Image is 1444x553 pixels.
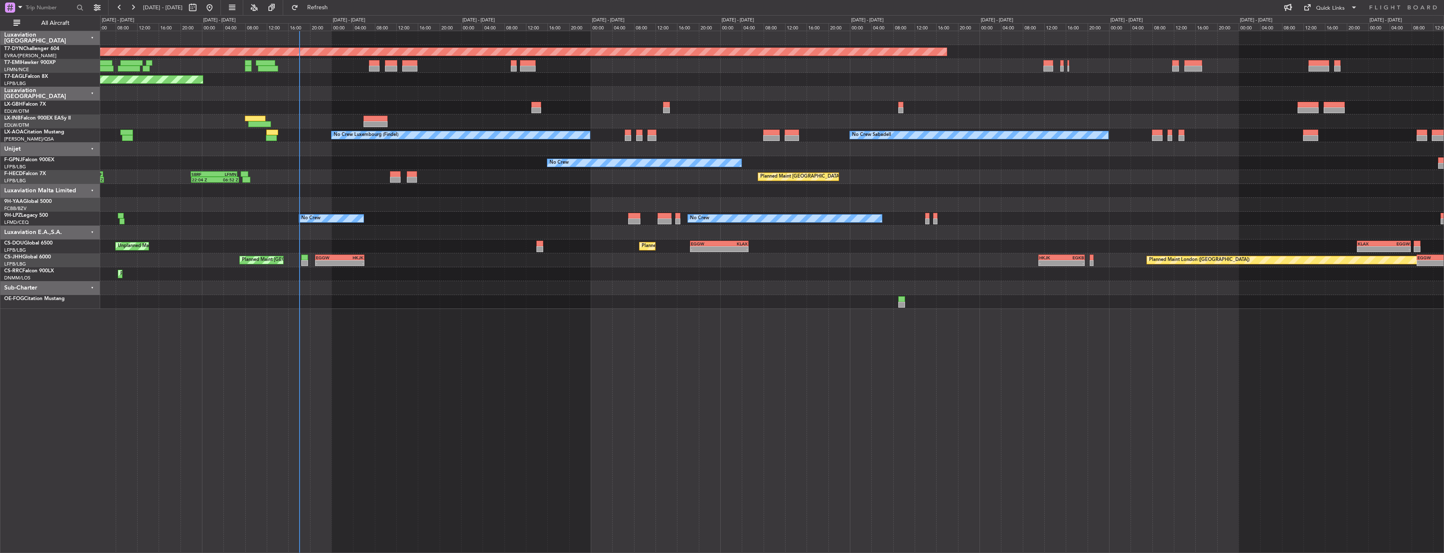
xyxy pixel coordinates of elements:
div: 16:00 [288,23,310,31]
div: 08:00 [1282,23,1303,31]
a: OE-FOGCitation Mustang [4,296,65,301]
div: 04:00 [353,23,374,31]
div: 12:00 [396,23,418,31]
div: 08:00 [634,23,656,31]
a: LX-GBHFalcon 7X [4,102,46,107]
div: 12:00 [1174,23,1195,31]
div: 20:00 [440,23,461,31]
div: 12:00 [137,23,159,31]
div: 12:00 [1303,23,1325,31]
div: [DATE] - [DATE] [592,17,624,24]
div: - [719,247,748,252]
div: HKJK [1039,255,1062,260]
div: [DATE] - [DATE] [102,17,134,24]
div: EGKB [1062,255,1084,260]
div: 04:00 [871,23,893,31]
div: 16:00 [936,23,958,31]
span: CS-DOU [4,241,24,246]
div: KLAX [1358,241,1384,246]
a: LFPB/LBG [4,261,26,267]
div: Planned Maint [GEOGRAPHIC_DATA] ([GEOGRAPHIC_DATA]) [760,170,893,183]
div: No Crew [301,212,321,225]
span: T7-EMI [4,60,21,65]
div: EGGW [691,241,719,246]
div: - [1384,247,1410,252]
a: LFPB/LBG [4,164,26,170]
a: CS-JHHGlobal 6000 [4,255,51,260]
div: No Crew Sabadell [852,129,891,141]
div: 12:00 [267,23,288,31]
div: 20:00 [1217,23,1239,31]
div: 04:00 [94,23,115,31]
div: 00:00 [850,23,871,31]
span: 9H-YAA [4,199,23,204]
div: SBRF [191,172,214,177]
div: HKJK [340,255,364,260]
div: 08:00 [245,23,267,31]
a: LFMD/CEQ [4,219,29,226]
div: 00:00 [720,23,742,31]
div: EGGW [316,255,340,260]
div: 04:00 [1390,23,1411,31]
div: 16:00 [159,23,180,31]
div: 22:04 Z [192,177,215,182]
a: DNMM/LOS [4,275,30,281]
div: 16:00 [547,23,569,31]
a: FCBB/BZV [4,205,27,212]
div: 08:00 [893,23,915,31]
span: CS-JHH [4,255,22,260]
div: [DATE] - [DATE] [1240,17,1272,24]
div: [DATE] - [DATE] [333,17,365,24]
a: [PERSON_NAME]/QSA [4,136,54,142]
a: LFPB/LBG [4,80,26,87]
span: Refresh [300,5,335,11]
div: [DATE] - [DATE] [462,17,495,24]
span: 9H-LPZ [4,213,21,218]
span: All Aircraft [22,20,89,26]
span: LX-GBH [4,102,23,107]
div: 20:00 [699,23,720,31]
button: All Aircraft [9,16,91,30]
a: LFMN/NCE [4,66,29,73]
a: EVRA/[PERSON_NAME] [4,53,56,59]
div: 20:00 [180,23,202,31]
div: - [1062,261,1084,266]
div: 00:00 [461,23,483,31]
div: 16:00 [677,23,698,31]
div: 08:00 [375,23,396,31]
div: Planned Maint [GEOGRAPHIC_DATA] ([GEOGRAPHIC_DATA]) [642,240,774,253]
div: - [340,261,364,266]
span: T7-EAGL [4,74,25,79]
div: 16:00 [807,23,828,31]
div: 12:00 [526,23,547,31]
div: 00:00 [1239,23,1260,31]
span: LX-AOA [4,130,24,135]
div: 08:00 [1412,23,1433,31]
div: 08:00 [764,23,785,31]
div: 08:00 [504,23,526,31]
div: [DATE] - [DATE] [851,17,884,24]
div: 04:00 [1131,23,1152,31]
div: 00:00 [1109,23,1131,31]
div: Unplanned Maint [GEOGRAPHIC_DATA] ([GEOGRAPHIC_DATA]) [118,240,256,253]
div: - [691,247,719,252]
div: Planned Maint London ([GEOGRAPHIC_DATA]) [1149,254,1250,266]
div: 00:00 [1368,23,1390,31]
div: 20:00 [1088,23,1109,31]
div: 04:00 [612,23,634,31]
div: No Crew Luxembourg (Findel) [334,129,398,141]
div: [DATE] - [DATE] [203,17,236,24]
div: 04:00 [1001,23,1022,31]
a: LX-INBFalcon 900EX EASy II [4,116,71,121]
div: KLAX [719,241,748,246]
div: 16:00 [418,23,439,31]
div: [DATE] - [DATE] [981,17,1013,24]
a: LFPB/LBG [4,178,26,184]
div: 00:00 [591,23,612,31]
a: EDLW/DTM [4,122,29,128]
div: 20:00 [310,23,332,31]
div: 20:00 [569,23,591,31]
div: 20:00 [1347,23,1368,31]
div: 16:00 [1325,23,1346,31]
div: 12:00 [915,23,936,31]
